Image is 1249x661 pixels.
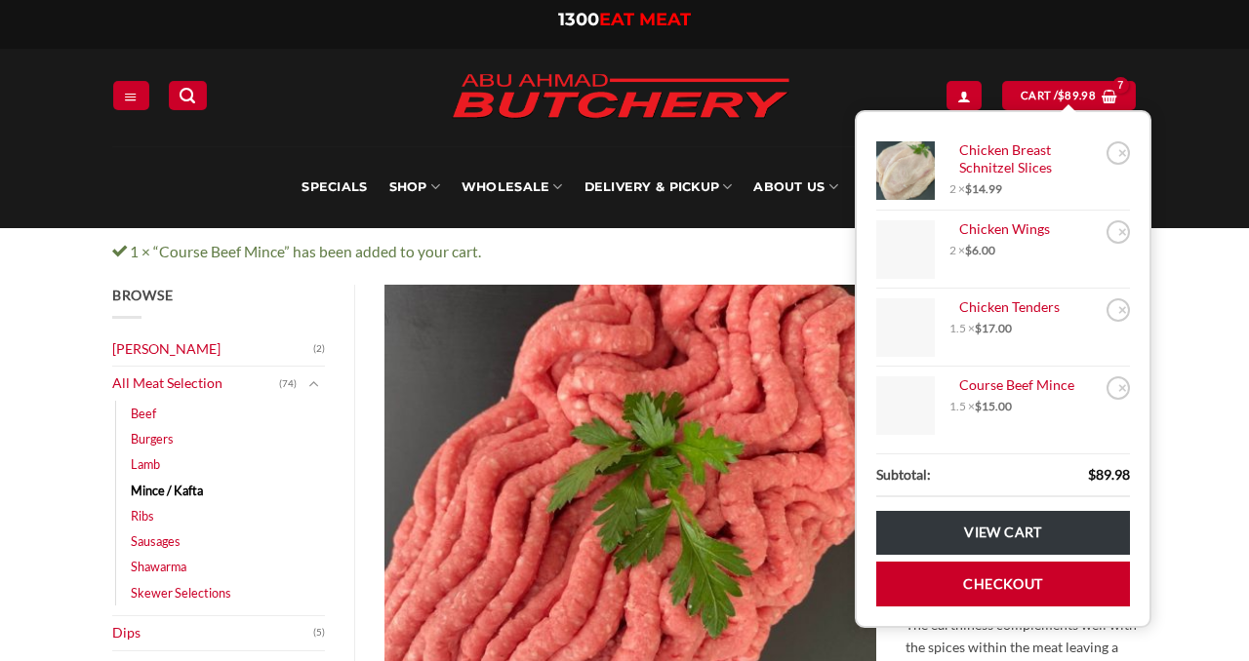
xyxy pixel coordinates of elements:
a: Remove Chicken Breast Schnitzel Slices from cart [1107,141,1130,165]
a: Dips [112,616,313,650]
a: Chicken Wings [949,220,1101,238]
span: 1.5 × [949,321,1012,336]
bdi: 17.00 [975,321,1012,335]
a: Remove Course Beef Mince from cart [1107,376,1130,400]
span: 1.5 × [949,399,1012,414]
a: Mince / Kafta [131,478,203,503]
a: Ribs [131,503,154,528]
a: 1300EAT MEAT [558,9,691,30]
a: Login [947,81,982,109]
span: $ [965,181,972,196]
a: Course Beef Mince [949,376,1101,394]
bdi: 15.00 [975,399,1012,413]
a: SHOP [389,146,440,228]
span: Cart / [1021,87,1096,104]
a: Chicken Tenders [949,298,1101,316]
a: Burgers [131,426,174,451]
span: Browse [112,287,173,303]
a: Checkout [876,562,1130,605]
a: All Meat Selection [112,367,279,401]
span: (5) [313,618,325,647]
span: 2 × [949,181,1002,197]
span: (74) [279,369,297,399]
a: Menu [113,81,148,109]
a: Sausages [131,528,181,554]
span: EAT MEAT [599,9,691,30]
bdi: 14.99 [965,181,1002,196]
span: 2 × [949,243,995,258]
span: $ [975,399,982,413]
a: Lamb [131,451,160,477]
a: Remove Chicken Tenders from cart [1107,298,1130,322]
img: Abu Ahmad Butchery [435,60,806,135]
div: 1 × “Course Beef Mince” has been added to your cart. [98,240,1151,264]
span: $ [1088,466,1096,483]
a: View cart [1002,81,1136,109]
strong: Subtotal: [876,464,931,486]
bdi: 89.98 [1088,466,1130,483]
a: About Us [753,146,837,228]
span: $ [975,321,982,335]
span: (2) [313,334,325,364]
span: 1300 [558,9,599,30]
a: Skewer Selections [131,580,231,605]
bdi: 6.00 [965,243,995,257]
a: Shawarma [131,554,186,579]
a: Wholesale [462,146,563,228]
a: View cart [876,511,1130,555]
a: Specials [302,146,367,228]
a: [PERSON_NAME] [112,332,313,367]
a: Beef [131,401,156,426]
a: Search [169,81,206,109]
a: Remove Chicken Wings from cart [1107,220,1130,244]
span: $ [1058,87,1065,104]
span: $ [965,243,972,257]
button: Toggle [302,373,325,395]
a: Chicken Breast Schnitzel Slices [949,141,1101,177]
bdi: 89.98 [1058,89,1096,101]
a: Delivery & Pickup [584,146,733,228]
